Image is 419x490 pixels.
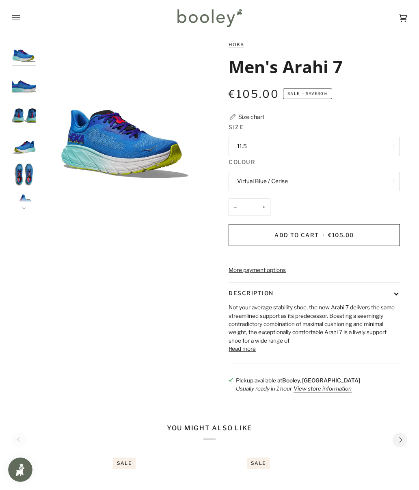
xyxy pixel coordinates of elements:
[229,123,244,131] span: Size
[113,458,136,469] div: Sale
[236,384,360,393] p: Usually ready in 1 hour
[229,137,400,156] button: 11.5
[40,40,209,209] div: Hoka Men's Arahi 7 Virtual Blue / Cerise - Booley Galway
[229,199,270,216] input: Quantity
[229,56,343,78] h1: Men's Arahi 7
[229,42,244,47] a: Hoka
[12,71,36,95] img: Hoka Men's Arahi 7 Virtual Blue / Cerise - Booley Galway
[229,266,400,274] a: More payment options
[229,199,242,216] button: −
[229,88,279,100] span: €105.00
[321,232,326,238] span: •
[40,40,209,209] img: Hoka Men&#39;s Arahi 7 Virtual Blue / Cerise - Booley Galway
[229,345,256,353] button: Read more
[238,112,264,121] div: Size chart
[12,193,36,218] img: Hoka Men's Arahi 7 Virtual Blue / Cerise - Booley Galway
[294,384,352,393] button: View store information
[287,91,299,96] span: Sale
[12,424,407,440] h2: You might also like
[257,199,270,216] button: +
[12,101,36,126] img: Hoka Men's Arahi 7 Virtual Blue / Cerise - Booley Galway
[236,376,360,384] p: Pickup available at
[12,132,36,156] img: Hoka Men's Arahi 7 Virtual Blue / Cerise - Booley Galway
[282,377,360,384] strong: Booley, [GEOGRAPHIC_DATA]
[12,40,36,65] img: Hoka Men's Arahi 7 Virtual Blue / Cerise - Booley Galway
[247,458,270,469] div: Sale
[229,303,400,345] p: Not your average stability shoe, the new Arahi 7 delivers the same streamlined support as its pre...
[317,91,328,96] span: 30%
[12,162,36,187] img: Hoka Men's Arahi 7 Virtual Blue / Cerise - Booley Galway
[229,172,400,191] button: Virtual Blue / Cerise
[393,433,407,447] button: Next
[8,458,32,482] iframe: Button to open loyalty program pop-up
[229,283,400,304] button: Description
[328,232,354,238] span: €105.00
[229,224,400,246] button: Add to Cart • €105.00
[301,91,306,96] em: •
[274,232,319,238] span: Add to Cart
[229,158,255,166] span: Colour
[174,6,245,30] img: Booley
[283,89,332,99] span: Save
